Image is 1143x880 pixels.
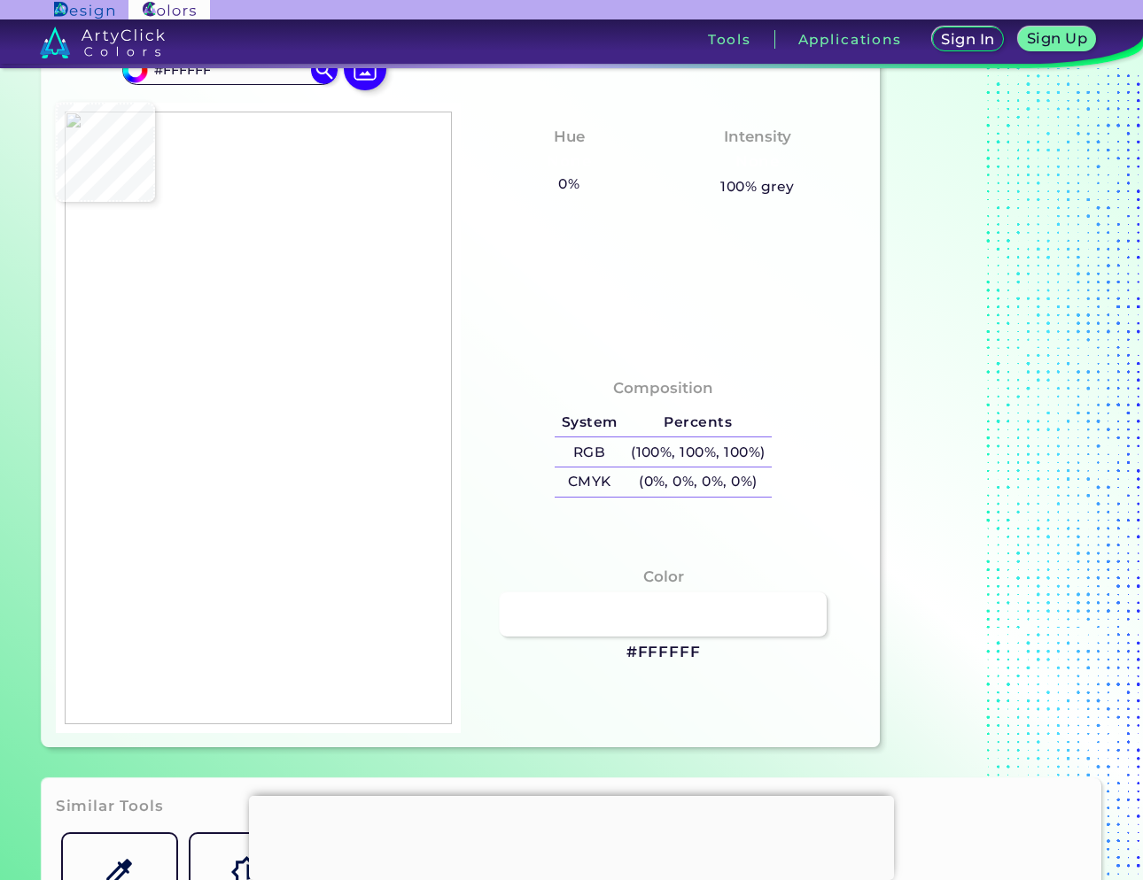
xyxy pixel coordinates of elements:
h5: Percents [624,408,772,437]
img: logo_artyclick_colors_white.svg [40,27,165,58]
h3: Similar Tools [56,796,164,817]
input: type color.. [147,58,312,82]
h3: None [540,151,599,173]
h3: Applications [798,33,902,46]
h5: (0%, 0%, 0%, 0%) [624,467,772,497]
h5: CMYK [555,467,624,497]
h5: Sign In [942,32,994,46]
img: icon search [311,57,338,83]
h3: #FFFFFF [626,642,701,663]
h5: Sign Up [1027,31,1086,45]
img: 06af4de9-83d5-491e-a828-7346e60c038a [65,112,452,724]
img: icon picture [344,48,386,90]
iframe: Advertisement [249,796,894,876]
h5: (100%, 100%, 100%) [624,437,772,467]
h4: Hue [554,124,585,150]
h4: Intensity [724,124,791,150]
h5: 100% grey [720,175,794,198]
h3: Tools [708,33,751,46]
a: Sign Up [1019,27,1095,52]
h4: Composition [613,375,713,401]
img: ArtyClick Design logo [54,2,113,19]
a: Sign In [932,27,1003,52]
h3: None [727,151,787,173]
h5: 0% [552,173,587,196]
h5: RGB [555,437,624,467]
h5: System [555,408,624,437]
h4: Color [643,564,684,590]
